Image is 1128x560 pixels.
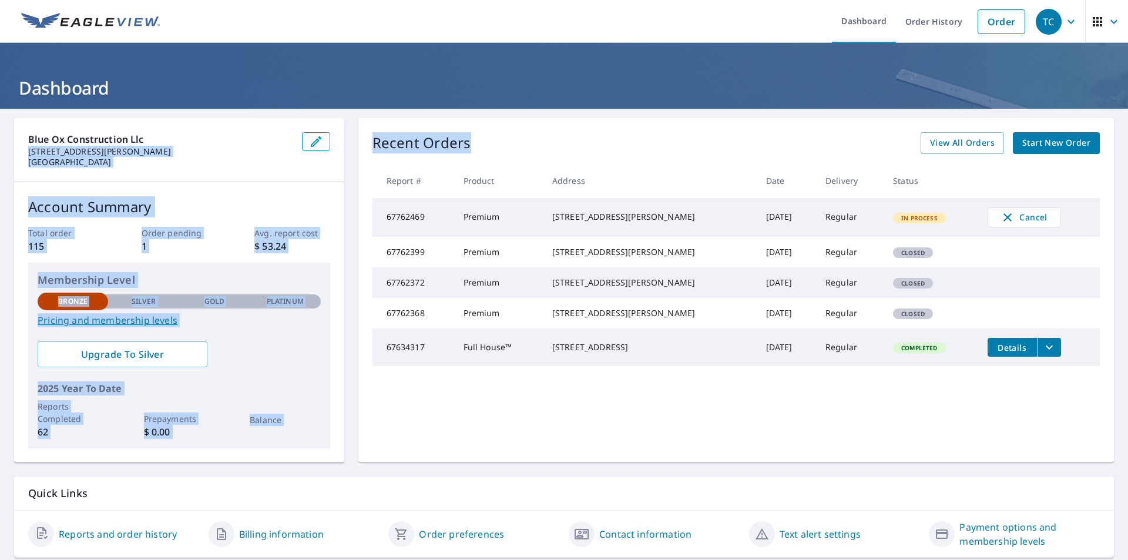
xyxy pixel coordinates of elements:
td: [DATE] [757,298,817,328]
p: 115 [28,239,103,253]
span: Cancel [1000,210,1049,224]
td: 67762399 [372,237,454,267]
td: 67762469 [372,198,454,237]
td: 67634317 [372,328,454,366]
button: detailsBtn-67634317 [988,338,1037,357]
p: 2025 Year To Date [38,381,321,395]
button: Cancel [988,207,1061,227]
p: Balance [250,414,320,426]
a: Reports and order history [59,527,177,541]
a: Pricing and membership levels [38,313,321,327]
span: Upgrade To Silver [47,348,198,361]
th: Report # [372,163,454,198]
a: Payment options and membership levels [959,520,1100,548]
div: [STREET_ADDRESS][PERSON_NAME] [552,307,747,319]
p: Prepayments [144,413,214,425]
span: Closed [894,310,932,318]
th: Status [884,163,978,198]
a: Order [978,9,1025,34]
div: TC [1036,9,1062,35]
span: Closed [894,249,932,257]
td: 67762368 [372,298,454,328]
p: [STREET_ADDRESS][PERSON_NAME] [28,146,293,157]
td: Full House™ [454,328,543,366]
td: Regular [816,198,884,237]
td: Regular [816,328,884,366]
a: Text alert settings [780,527,861,541]
td: 67762372 [372,267,454,298]
div: [STREET_ADDRESS][PERSON_NAME] [552,211,747,223]
h1: Dashboard [14,76,1114,100]
p: Quick Links [28,486,1100,501]
p: $ 53.24 [254,239,330,253]
th: Date [757,163,817,198]
img: EV Logo [21,13,160,31]
td: Premium [454,267,543,298]
div: [STREET_ADDRESS] [552,341,747,353]
p: 1 [142,239,217,253]
div: [STREET_ADDRESS][PERSON_NAME] [552,277,747,289]
a: Upgrade To Silver [38,341,207,367]
button: filesDropdownBtn-67634317 [1037,338,1061,357]
p: Reports Completed [38,400,108,425]
p: $ 0.00 [144,425,214,439]
span: Closed [894,279,932,287]
a: Contact information [599,527,691,541]
p: Silver [132,296,156,307]
p: [GEOGRAPHIC_DATA] [28,157,293,167]
p: 62 [38,425,108,439]
th: Address [543,163,757,198]
td: Premium [454,237,543,267]
p: Account Summary [28,196,330,217]
a: Order preferences [419,527,504,541]
td: Regular [816,267,884,298]
a: Start New Order [1013,132,1100,154]
p: Total order [28,227,103,239]
td: [DATE] [757,198,817,237]
th: Product [454,163,543,198]
p: Platinum [267,296,304,307]
td: [DATE] [757,267,817,298]
td: [DATE] [757,237,817,267]
a: Billing information [239,527,324,541]
p: Bronze [58,296,88,307]
p: Gold [204,296,224,307]
td: Premium [454,198,543,237]
a: View All Orders [921,132,1004,154]
td: [DATE] [757,328,817,366]
span: In Process [894,214,945,222]
th: Delivery [816,163,884,198]
span: Details [995,342,1030,353]
p: Membership Level [38,272,321,288]
span: Completed [894,344,944,352]
p: Order pending [142,227,217,239]
td: Regular [816,237,884,267]
span: Start New Order [1022,136,1090,150]
td: Premium [454,298,543,328]
div: [STREET_ADDRESS][PERSON_NAME] [552,246,747,258]
td: Regular [816,298,884,328]
p: Blue Ox Construction Llc [28,132,293,146]
span: View All Orders [930,136,995,150]
p: Recent Orders [372,132,471,154]
p: Avg. report cost [254,227,330,239]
